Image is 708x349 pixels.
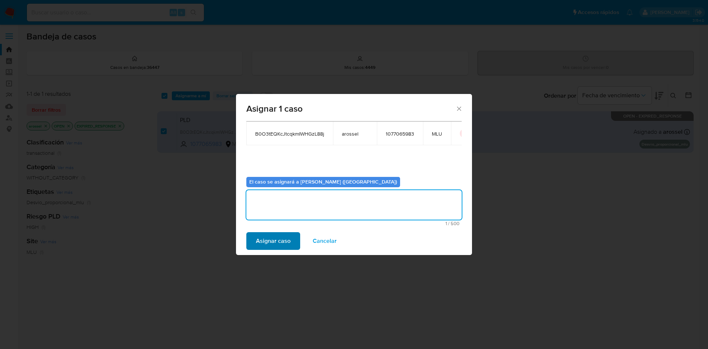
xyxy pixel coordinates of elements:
span: B0O3tEQKcJtcqkmIWHGzL88j [255,130,324,137]
span: Asignar caso [256,233,291,249]
button: Cerrar ventana [455,105,462,112]
button: Cancelar [303,232,346,250]
span: Cancelar [313,233,337,249]
span: MLU [432,130,442,137]
span: arossel [342,130,368,137]
b: El caso se asignará a [PERSON_NAME] ([GEOGRAPHIC_DATA]) [249,178,397,185]
button: icon-button [460,129,469,138]
span: Máximo 500 caracteres [249,221,459,226]
button: Asignar caso [246,232,300,250]
span: 1077065983 [386,130,414,137]
span: Asignar 1 caso [246,104,455,113]
div: assign-modal [236,94,472,255]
